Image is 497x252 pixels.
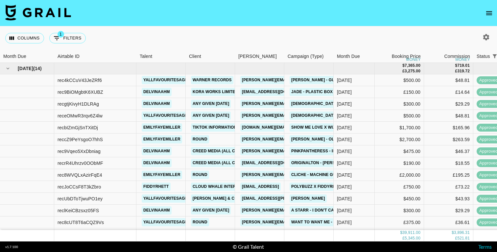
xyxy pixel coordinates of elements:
[375,169,424,181] div: £2,000.00
[142,88,172,96] a: delvinaahm
[58,148,101,155] div: rec9Vqeo5XxDbniag
[142,171,182,179] a: emilyfayemiller
[191,100,231,108] a: Any given [DATE]
[58,195,103,202] div: recUbDToTjwuPO1ey
[424,134,473,145] div: $263.59
[405,236,420,241] div: 5,345.00
[142,135,182,143] a: emilyfayemiller
[284,50,334,63] div: Campaign (Type)
[142,112,205,120] a: yallfavouritesagittarius
[477,50,490,63] div: Status
[142,147,172,155] a: delvinaahm
[58,136,103,143] div: reccZ9PeYsgoO7hhS
[142,183,171,191] a: fiddyrhett
[240,135,347,143] a: [PERSON_NAME][EMAIL_ADDRESS][DOMAIN_NAME]
[424,205,473,216] div: $29.29
[58,89,103,95] div: rec9BiOMgbtK6XUBZ
[457,68,470,74] div: 319.72
[290,123,387,132] a: Show Me Love x wizthemc & bees.n.honey
[337,50,360,63] div: Month Due
[191,123,296,132] a: TikTok Information Technologies UK Limited
[424,181,473,193] div: £73.22
[375,205,424,216] div: $300.00
[18,65,33,72] span: [DATE]
[290,194,327,203] a: [PERSON_NAME]
[240,100,347,108] a: [PERSON_NAME][EMAIL_ADDRESS][DOMAIN_NAME]
[400,230,402,236] div: $
[290,159,358,167] a: Originalton - [PERSON_NAME]
[290,135,354,143] a: [PERSON_NAME] - Old Phone
[444,50,470,63] div: Commission
[58,50,80,63] div: Airtable ID
[424,193,473,205] div: $43.93
[191,171,209,179] a: Round
[58,124,98,131] div: recbIZmGjSnTXitDj
[58,219,104,226] div: rec8cUT8T6aCQZ9Vs
[140,50,152,63] div: Talent
[3,50,26,63] div: Month Due
[290,112,375,120] a: [DEMOGRAPHIC_DATA] - You're Invited
[334,50,375,63] div: Month Due
[142,123,182,132] a: emilyfayemiller
[191,88,240,96] a: KORA WORKS LIMITED
[58,172,102,178] div: rec8WVQLxAzirFqE4
[424,228,473,240] div: $24.41
[424,216,473,228] div: £36.61
[424,157,473,169] div: $18.55
[290,147,350,155] a: PinkPantheress - Illegal
[405,68,420,74] div: 3,275.00
[337,184,352,190] div: Jun '25
[290,100,375,108] a: [DEMOGRAPHIC_DATA] - You're Invited
[240,123,347,132] a: [DOMAIN_NAME][EMAIL_ADDRESS][DOMAIN_NAME]
[233,243,264,250] div: © Grail Talent
[290,218,369,226] a: Want to Want Me - [PERSON_NAME]
[191,159,259,167] a: Creed Media (All Campaigns)
[240,183,281,191] a: [EMAIL_ADDRESS]
[452,230,454,236] div: $
[424,110,473,122] div: $48.81
[337,195,352,202] div: Jun '25
[455,236,458,241] div: £
[454,230,470,236] div: 3,896.31
[405,63,420,68] div: 7,365.00
[240,218,347,226] a: [PERSON_NAME][EMAIL_ADDRESS][DOMAIN_NAME]
[375,228,424,240] div: $250.00
[337,77,352,84] div: Jun '25
[337,160,352,166] div: Jun '25
[375,145,424,157] div: $475.00
[337,101,352,107] div: Jun '25
[290,76,347,84] a: [PERSON_NAME] - Gutter
[191,112,231,120] a: Any given [DATE]
[240,112,347,120] a: [PERSON_NAME][EMAIL_ADDRESS][DOMAIN_NAME]
[457,63,470,68] div: 719.01
[337,89,352,95] div: Jun '25
[191,147,259,155] a: Creed Media (All Campaigns)
[142,100,172,108] a: delvinaahm
[5,245,18,249] div: v 1.7.100
[337,113,352,119] div: Jun '25
[375,74,424,86] div: $500.00
[3,64,12,73] button: hide children
[142,218,205,226] a: yallfavouritesagittarius
[142,206,172,214] a: delvinaahm
[424,122,473,134] div: $165.96
[58,160,103,166] div: recrR4Uhrzv0OObMF
[290,206,341,214] a: A Starr - I Don't Care
[375,122,424,134] div: $1,700.00
[142,194,205,203] a: yallfavouritesagittarius
[191,218,209,226] a: Round
[191,76,233,84] a: Warner Records
[424,86,473,98] div: £14.64
[290,171,375,179] a: Cliche - Machine Gun [PERSON_NAME]
[337,124,352,131] div: Jun '25
[58,184,101,190] div: recJoCCsF8T3kZbro
[455,58,470,62] div: money
[424,98,473,110] div: $29.29
[375,157,424,169] div: $190.00
[54,50,136,63] div: Airtable ID
[483,7,496,20] button: open drawer
[375,181,424,193] div: £750.00
[392,50,421,63] div: Booking Price
[406,58,421,62] div: money
[58,31,64,38] span: 1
